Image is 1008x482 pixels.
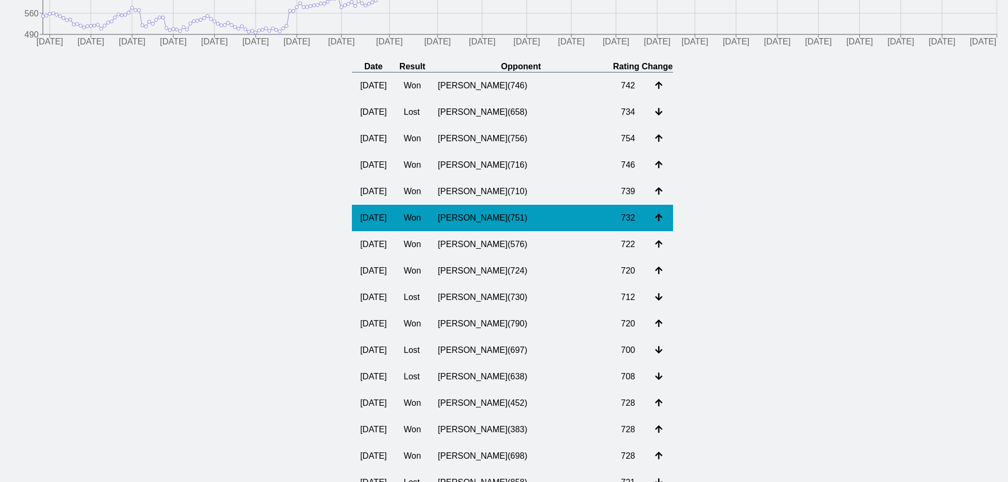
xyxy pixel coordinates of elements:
td: [DATE] [352,363,395,390]
tspan: [DATE] [764,38,791,47]
td: Lost [395,337,430,363]
td: 722 [612,231,646,258]
td: [DATE] [352,284,395,311]
tspan: [DATE] [513,38,540,47]
tspan: 490 [24,30,39,39]
tspan: [DATE] [723,38,749,47]
td: [DATE] [352,205,395,231]
td: [DATE] [352,178,395,205]
td: [DATE] [352,311,395,337]
td: [PERSON_NAME] ( 658 ) [430,99,613,125]
th: Rating Change [612,61,673,72]
td: [DATE] [352,99,395,125]
tspan: [DATE] [201,38,228,47]
td: Won [395,416,430,443]
tspan: [DATE] [78,38,104,47]
td: 728 [612,443,646,469]
td: [DATE] [352,231,395,258]
td: [DATE] [352,258,395,284]
td: [PERSON_NAME] ( 576 ) [430,231,613,258]
tspan: [DATE] [469,38,495,47]
td: [PERSON_NAME] ( 746 ) [430,72,613,99]
tspan: [DATE] [328,38,355,47]
tspan: [DATE] [376,38,403,47]
td: 754 [612,125,646,152]
td: 700 [612,337,646,363]
td: [PERSON_NAME] ( 790 ) [430,311,613,337]
td: Lost [395,284,430,311]
tspan: [DATE] [644,38,670,47]
td: 720 [612,311,646,337]
td: 746 [612,152,646,178]
tspan: [DATE] [929,38,955,47]
th: Date [352,61,395,72]
td: 728 [612,416,646,443]
td: Won [395,72,430,99]
td: [DATE] [352,416,395,443]
td: [PERSON_NAME] ( 756 ) [430,125,613,152]
td: 739 [612,178,646,205]
tspan: 560 [24,9,39,18]
td: Won [395,258,430,284]
td: Won [395,125,430,152]
td: [PERSON_NAME] ( 724 ) [430,258,613,284]
th: Opponent [430,61,613,72]
td: [PERSON_NAME] ( 452 ) [430,390,613,416]
td: Won [395,205,430,231]
td: 742 [612,72,646,99]
td: [DATE] [352,390,395,416]
td: Won [395,152,430,178]
td: [PERSON_NAME] ( 383 ) [430,416,613,443]
td: [DATE] [352,125,395,152]
tspan: [DATE] [424,38,451,47]
td: [DATE] [352,443,395,469]
th: Result [395,61,430,72]
tspan: [DATE] [682,38,708,47]
td: 712 [612,284,646,311]
tspan: [DATE] [887,38,914,47]
td: [PERSON_NAME] ( 710 ) [430,178,613,205]
td: [DATE] [352,152,395,178]
td: 728 [612,390,646,416]
td: 732 [612,205,646,231]
tspan: [DATE] [603,38,629,47]
td: 720 [612,258,646,284]
td: Won [395,443,430,469]
tspan: [DATE] [37,38,63,47]
td: Won [395,311,430,337]
td: 734 [612,99,646,125]
tspan: [DATE] [119,38,145,47]
td: [PERSON_NAME] ( 697 ) [430,337,613,363]
tspan: [DATE] [558,38,585,47]
td: Won [395,390,430,416]
td: [PERSON_NAME] ( 751 ) [430,205,613,231]
tspan: [DATE] [242,38,269,47]
td: Won [395,231,430,258]
td: [PERSON_NAME] ( 730 ) [430,284,613,311]
tspan: [DATE] [284,38,310,47]
td: [DATE] [352,337,395,363]
td: [PERSON_NAME] ( 716 ) [430,152,613,178]
td: [PERSON_NAME] ( 638 ) [430,363,613,390]
tspan: [DATE] [846,38,873,47]
td: Lost [395,99,430,125]
tspan: [DATE] [160,38,186,47]
td: Won [395,178,430,205]
td: Lost [395,363,430,390]
td: [DATE] [352,72,395,99]
tspan: [DATE] [805,38,832,47]
tspan: [DATE] [970,38,996,47]
td: 708 [612,363,646,390]
td: [PERSON_NAME] ( 698 ) [430,443,613,469]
